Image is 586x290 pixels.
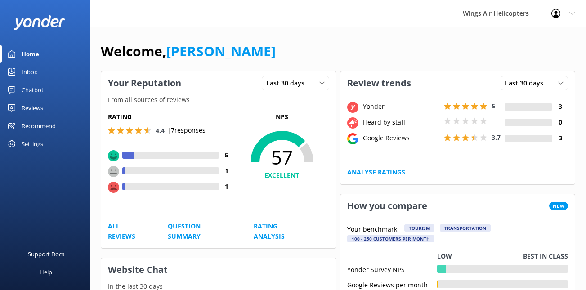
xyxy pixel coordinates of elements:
h4: 0 [552,117,568,127]
div: Yonder Survey NPS [347,265,437,273]
div: 100 - 250 customers per month [347,235,434,242]
p: NPS [235,112,329,122]
div: Home [22,45,39,63]
p: Your benchmark: [347,224,399,235]
h4: 1 [219,166,235,176]
a: Question Summary [168,221,233,241]
span: Last 30 days [266,78,310,88]
h4: 1 [219,182,235,192]
a: Analyse Ratings [347,167,405,177]
h4: 5 [219,150,235,160]
h5: Rating [108,112,235,122]
div: Chatbot [22,81,44,99]
a: [PERSON_NAME] [166,42,276,60]
div: Transportation [440,224,491,232]
div: Help [40,263,52,281]
div: Yonder [361,102,442,112]
div: Google Reviews per month [347,280,437,288]
span: 57 [235,146,329,169]
p: Low [437,251,452,261]
h1: Welcome, [101,40,276,62]
h3: Review trends [340,71,418,95]
span: Last 30 days [505,78,549,88]
p: | 7 responses [167,125,206,135]
div: Support Docs [28,245,64,263]
div: Reviews [22,99,43,117]
h3: Website Chat [101,258,336,281]
h3: How you compare [340,194,434,218]
h4: EXCELLENT [235,170,329,180]
span: 4.4 [156,126,165,135]
h3: Your Reputation [101,71,188,95]
span: 3.7 [492,133,501,142]
a: All Reviews [108,221,148,241]
span: 5 [492,102,495,110]
h4: 3 [552,102,568,112]
div: Recommend [22,117,56,135]
img: yonder-white-logo.png [13,15,65,30]
div: Tourism [404,224,434,232]
div: Heard by staff [361,117,442,127]
a: Rating Analysis [254,221,309,241]
div: Google Reviews [361,133,442,143]
p: From all sources of reviews [101,95,336,105]
h4: 3 [552,133,568,143]
p: Best in class [523,251,568,261]
div: Settings [22,135,43,153]
span: New [549,202,568,210]
div: Inbox [22,63,37,81]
